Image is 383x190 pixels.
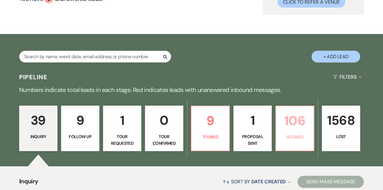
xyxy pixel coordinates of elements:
[326,110,356,131] p: 1568
[220,174,293,190] button: Sort By Date Created
[65,110,95,131] p: 9
[237,133,268,147] p: Proposal Sent
[298,176,364,188] button: Send Mass Message
[251,178,286,185] span: Date Created
[23,110,53,131] p: 39
[237,110,268,131] p: 1
[19,177,38,190] span: Inquiry
[61,106,99,151] a: 9Follow Up
[326,133,356,140] p: Lost
[312,51,360,63] button: + Add Lead
[280,110,310,131] p: 106
[280,134,310,140] p: Booked
[65,133,95,140] p: Follow Up
[19,73,48,81] h3: Pipeline
[103,106,141,151] a: 1Tour Requested
[149,133,179,147] p: Tour Confirmed
[191,106,230,151] a: 9Toured
[195,134,226,140] p: Toured
[23,133,53,140] p: Inquiry
[19,106,57,151] a: 39Inquiry
[322,106,360,151] a: 1568Lost
[145,106,183,151] a: 0Tour Confirmed
[107,110,137,131] p: 1
[19,51,171,63] input: Search by name, event date, email address or phone number
[275,106,314,151] a: 106Booked
[149,110,179,131] p: 0
[331,69,364,85] button: Filters
[195,110,226,131] p: 9
[107,133,137,147] p: Tour Requested
[233,106,272,151] a: 1Proposal Sent
[223,178,230,185] span: ↑↓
